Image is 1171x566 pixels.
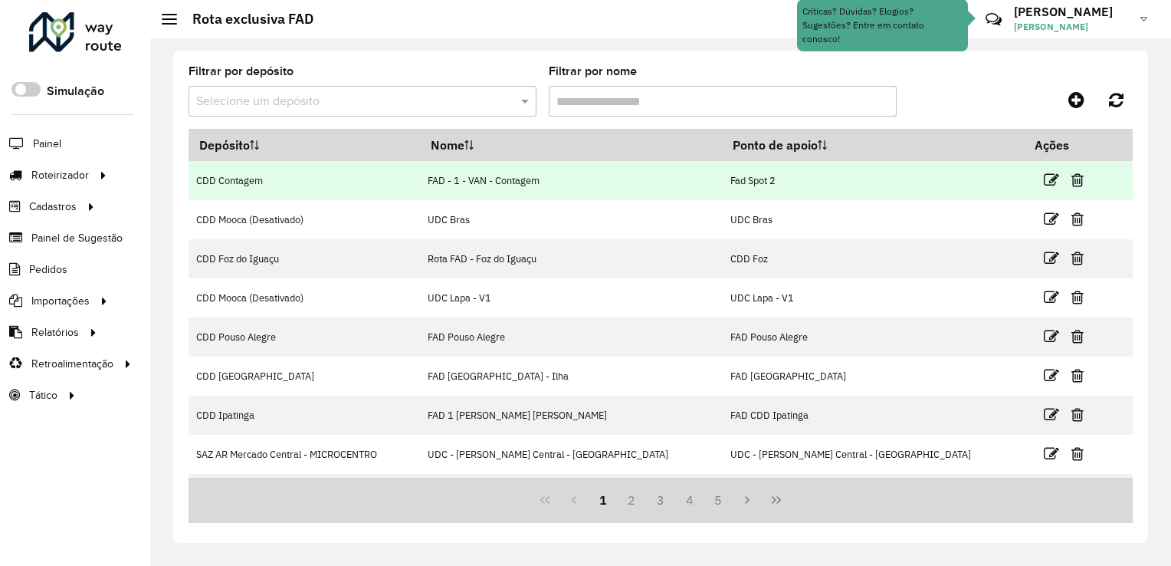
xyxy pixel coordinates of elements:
[549,62,637,81] label: Filtrar por nome
[420,239,722,278] td: Rota FAD - Foz do Iguaçu
[189,474,420,513] td: CDD Joinville
[420,474,722,513] td: FAD Van 100 - Centro
[33,136,61,152] span: Painel
[1044,404,1059,425] a: Editar
[189,200,420,239] td: CDD Mooca (Desativado)
[189,357,420,396] td: CDD [GEOGRAPHIC_DATA]
[722,129,1024,161] th: Ponto de apoio
[29,387,57,403] span: Tático
[617,485,646,515] button: 2
[189,129,420,161] th: Depósito
[722,474,1024,513] td: Joinville
[189,396,420,435] td: CDD Ipatinga
[722,435,1024,474] td: UDC - [PERSON_NAME] Central - [GEOGRAPHIC_DATA]
[722,239,1024,278] td: CDD Foz
[420,161,722,200] td: FAD - 1 - VAN - Contagem
[189,278,420,318] td: CDD Mooca (Desativado)
[47,82,104,100] label: Simulação
[420,318,722,357] td: FAD Pouso Alegre
[189,435,420,474] td: SAZ AR Mercado Central - MICROCENTRO
[31,356,113,372] span: Retroalimentação
[1014,20,1129,34] span: [PERSON_NAME]
[722,318,1024,357] td: FAD Pouso Alegre
[1044,287,1059,308] a: Editar
[29,262,67,278] span: Pedidos
[420,129,722,161] th: Nome
[1071,443,1084,464] a: Excluir
[722,161,1024,200] td: Fad Spot 2
[675,485,704,515] button: 4
[762,485,791,515] button: Last Page
[189,318,420,357] td: CDD Pouso Alegre
[31,324,79,341] span: Relatórios
[1071,209,1084,229] a: Excluir
[1044,443,1059,464] a: Editar
[189,161,420,200] td: CDD Contagem
[733,485,762,515] button: Next Page
[1071,326,1084,347] a: Excluir
[1071,404,1084,425] a: Excluir
[420,435,722,474] td: UDC - [PERSON_NAME] Central - [GEOGRAPHIC_DATA]
[722,396,1024,435] td: FAD CDD Ipatinga
[722,357,1024,396] td: FAD [GEOGRAPHIC_DATA]
[1044,365,1059,386] a: Editar
[1044,169,1059,190] a: Editar
[722,200,1024,239] td: UDC Bras
[1071,365,1084,386] a: Excluir
[189,239,420,278] td: CDD Foz do Iguaçu
[29,199,77,215] span: Cadastros
[1044,326,1059,347] a: Editar
[646,485,675,515] button: 3
[722,278,1024,318] td: UDC Lapa - V1
[420,396,722,435] td: FAD 1 [PERSON_NAME] [PERSON_NAME]
[589,485,618,515] button: 1
[977,3,1010,36] a: Contato Rápido
[189,62,294,81] label: Filtrar por depósito
[31,230,123,246] span: Painel de Sugestão
[704,485,733,515] button: 5
[1071,169,1084,190] a: Excluir
[1071,248,1084,268] a: Excluir
[31,167,89,183] span: Roteirizador
[1044,248,1059,268] a: Editar
[1014,5,1129,19] h3: [PERSON_NAME]
[1071,287,1084,308] a: Excluir
[31,293,90,309] span: Importações
[1024,129,1116,161] th: Ações
[420,357,722,396] td: FAD [GEOGRAPHIC_DATA] - Ilha
[420,200,722,239] td: UDC Bras
[420,278,722,318] td: UDC Lapa - V1
[177,11,313,28] h2: Rota exclusiva FAD
[1044,209,1059,229] a: Editar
